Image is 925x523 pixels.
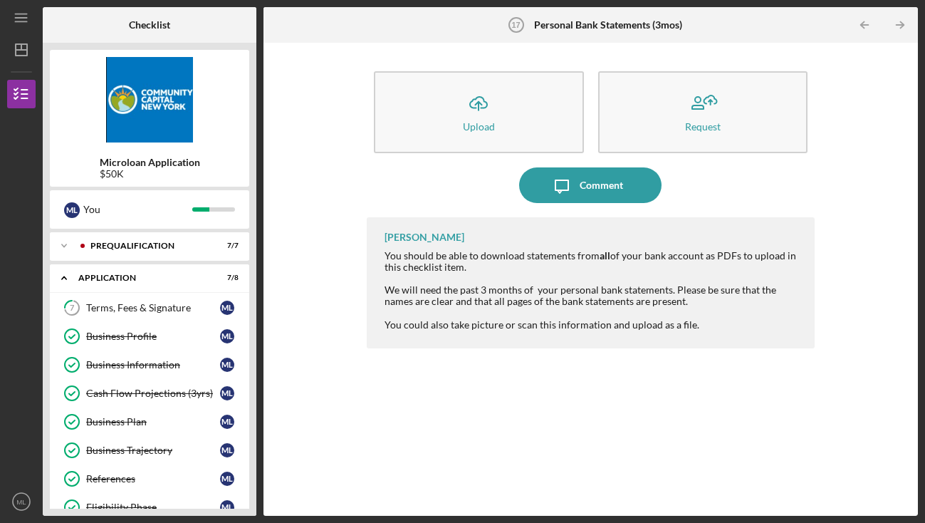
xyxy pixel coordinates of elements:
tspan: 7 [70,304,75,313]
a: Business PlanML [57,408,242,436]
strong: all [600,249,610,261]
div: M L [220,358,234,372]
tspan: 17 [512,21,521,29]
div: M L [64,202,80,218]
div: Eligibility Phase [86,502,220,513]
div: Prequalification [90,242,203,250]
a: Business InformationML [57,351,242,379]
a: Cash Flow Projections (3yrs)ML [57,379,242,408]
div: M L [220,386,234,400]
div: Business Trajectory [86,445,220,456]
div: Cash Flow Projections (3yrs) [86,388,220,399]
a: Business ProfileML [57,322,242,351]
div: Business Plan [86,416,220,428]
div: M L [220,415,234,429]
div: Upload [463,121,495,132]
a: Eligibility PhaseML [57,493,242,522]
div: M L [220,301,234,315]
b: Microloan Application [100,157,200,168]
b: Personal Bank Statements (3mos) [534,19,682,31]
div: You [83,197,192,222]
button: Request [598,71,808,153]
text: ML [16,498,26,506]
div: You should be able to download statements from of your bank account as PDFs to upload in this che... [385,250,800,331]
button: ML [7,487,36,516]
div: References [86,473,220,485]
div: Application [78,274,203,282]
div: M L [220,443,234,457]
a: ReferencesML [57,465,242,493]
b: Checklist [129,19,170,31]
div: M L [220,329,234,343]
div: Comment [580,167,623,203]
img: Product logo [50,57,249,143]
a: 7Terms, Fees & SignatureML [57,294,242,322]
div: Business Profile [86,331,220,342]
button: Upload [374,71,584,153]
div: M L [220,500,234,514]
div: 7 / 8 [213,274,239,282]
div: Request [685,121,721,132]
div: M L [220,472,234,486]
div: [PERSON_NAME] [385,232,464,243]
button: Comment [519,167,662,203]
div: 7 / 7 [213,242,239,250]
div: $50K [100,168,200,180]
div: Terms, Fees & Signature [86,302,220,314]
div: Business Information [86,359,220,371]
a: Business TrajectoryML [57,436,242,465]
